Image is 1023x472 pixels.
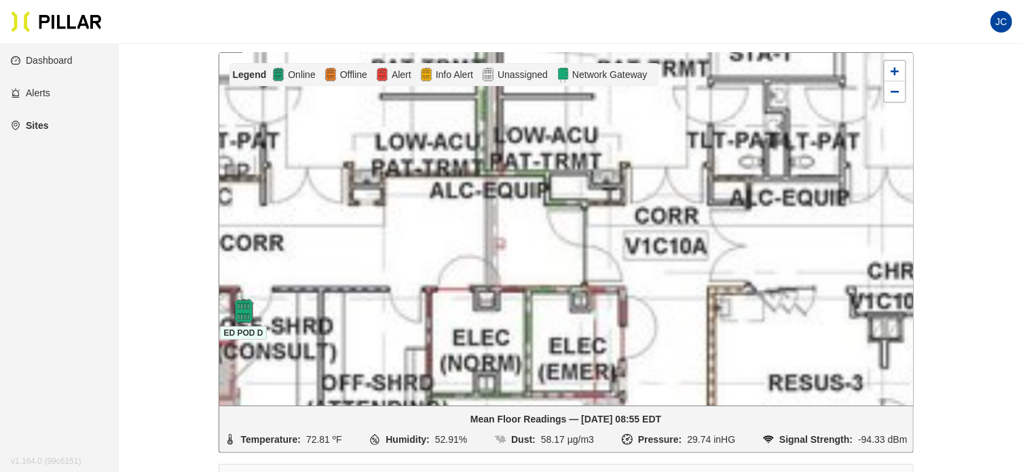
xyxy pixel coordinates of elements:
img: SIGNAL_RSSI [763,434,774,445]
img: Network Gateway [556,66,570,83]
a: environmentSites [11,120,48,131]
a: Zoom in [885,61,905,81]
img: Alert [420,66,433,83]
img: pod-online.97050380.svg [231,299,256,323]
div: Mean Floor Readings — [DATE] 08:55 EDT [225,412,908,427]
li: 52.91% [369,432,467,447]
img: Offline [324,66,337,83]
span: JC [995,11,1007,33]
span: Unassigned [495,67,551,82]
img: HUMIDITY [369,434,380,445]
img: Unassigned [481,66,495,83]
li: 72.81 ºF [225,432,342,447]
span: Info Alert [433,67,476,82]
span: Offline [337,67,370,82]
img: PRESSURE [622,434,633,445]
span: Alert [389,67,414,82]
div: Legend [233,67,272,82]
a: alertAlerts [11,87,50,98]
div: Pressure: [638,432,682,447]
img: TEMPERATURE [225,434,236,445]
li: -94.33 dBm [763,432,908,447]
div: ED POD D [220,299,267,323]
div: Temperature: [241,432,301,447]
span: Network Gateway [570,67,650,82]
a: Zoom out [885,81,905,102]
img: Online [272,66,285,83]
div: Dust: [511,432,536,447]
span: Online [285,67,318,82]
span: − [890,83,899,100]
a: dashboardDashboard [11,55,73,66]
div: Humidity: [386,432,430,447]
img: DUST [495,434,506,445]
li: 29.74 inHG [622,432,735,447]
img: Pillar Technologies [11,11,102,33]
li: 58.17 µg/m3 [495,432,594,447]
div: Signal Strength: [779,432,853,447]
span: + [890,62,899,79]
img: Alert [375,66,389,83]
span: ED POD D [220,326,266,340]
